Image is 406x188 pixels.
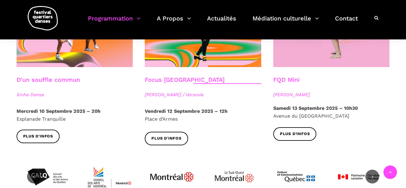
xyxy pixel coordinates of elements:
a: Plus d'infos [145,132,188,145]
strong: Mercredi 10 Septembre 2025 – 20h [17,108,101,114]
a: Médiation culturelle [253,13,319,31]
span: Sinha Danse [17,91,133,98]
span: Plus d'infos [23,133,53,140]
a: Contact [335,13,358,31]
strong: Samedi 13 Septembre 2025 – 10h30 [273,105,358,111]
p: Place d’Armes [145,107,261,123]
span: Plus d'infos [151,135,181,142]
a: FQD Mini [273,76,299,83]
span: Esplanade Tranquille [17,116,66,122]
a: Programmation [88,13,141,31]
span: [PERSON_NAME] [273,91,390,98]
span: Plus d'infos [280,131,310,137]
span: [PERSON_NAME] / Varsovie [145,91,261,98]
a: Actualités [207,13,236,31]
a: Plus d'infos [17,130,60,143]
span: Avenue du [GEOGRAPHIC_DATA] [273,113,349,119]
a: D'un souffle commun [17,76,80,83]
strong: Vendredi 12 Septembre 2025 – 12h [145,108,228,114]
img: logo-fqd-med [28,6,58,30]
a: Plus d'infos [273,127,317,141]
a: Focus [GEOGRAPHIC_DATA] [145,76,225,83]
a: A Propos [157,13,191,31]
